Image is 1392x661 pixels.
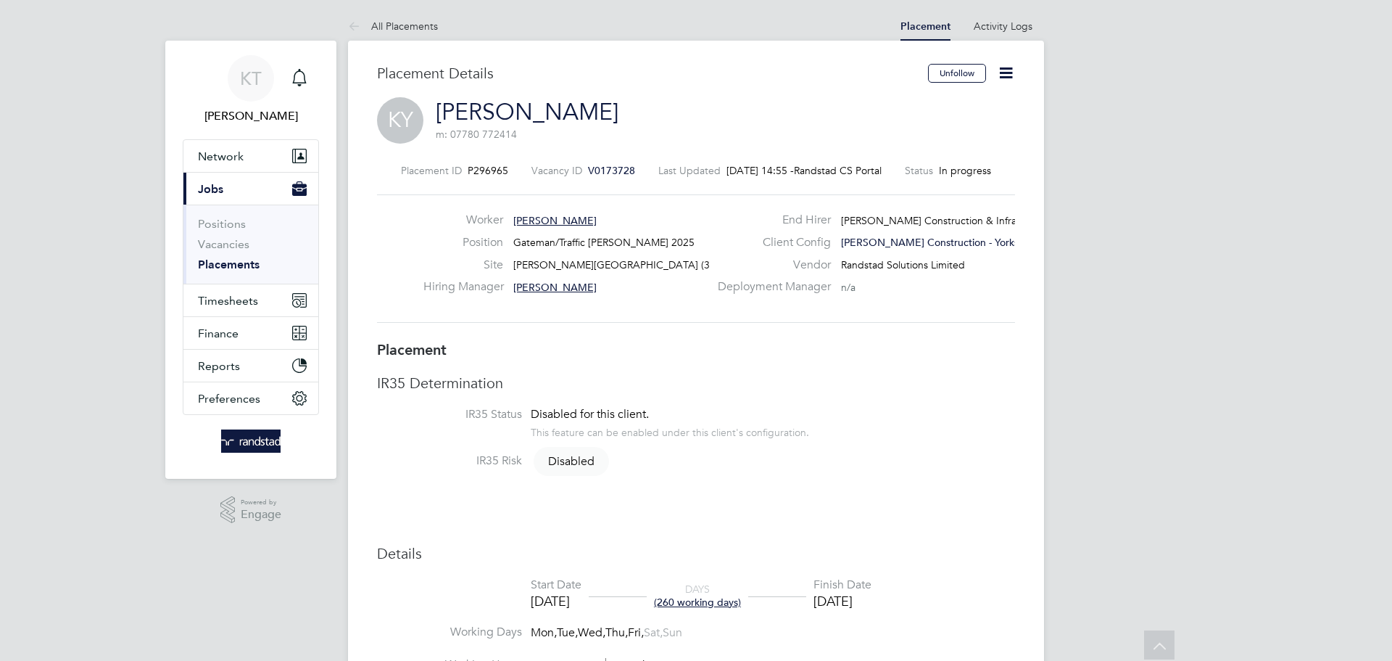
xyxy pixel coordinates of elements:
span: Sun [663,625,682,640]
label: Worker [423,213,503,228]
button: Network [183,140,318,172]
a: Placements [198,258,260,271]
span: In progress [939,164,991,177]
label: Site [423,258,503,273]
span: [PERSON_NAME][GEOGRAPHIC_DATA] (38CD01) [513,258,745,271]
span: Finance [198,327,239,340]
a: KT[PERSON_NAME] [183,55,319,125]
div: Finish Date [813,578,871,593]
label: IR35 Status [377,407,522,422]
span: P296965 [468,164,508,177]
span: Disabled [534,447,609,476]
a: Powered byEngage [220,496,282,524]
span: m: 07780 772414 [436,128,517,141]
span: [PERSON_NAME] [513,214,597,227]
span: Wed, [578,625,605,640]
b: Placement [377,341,447,358]
span: V0173728 [588,164,635,177]
label: Status [905,164,933,177]
span: [PERSON_NAME] [513,281,597,294]
label: Hiring Manager [423,279,503,295]
h3: Details [377,544,1015,563]
span: Sat, [644,625,663,640]
span: Randstad CS Portal [794,164,882,177]
a: Go to home page [183,430,319,453]
span: [DATE] 14:55 - [726,164,794,177]
a: Vacancies [198,237,249,251]
span: Powered by [241,496,281,509]
span: n/a [841,281,855,294]
div: [DATE] [813,593,871,609]
span: Mon, [531,625,557,640]
div: DAYS [647,583,748,609]
button: Preferences [183,382,318,414]
button: Reports [183,350,318,382]
h3: Placement Details [377,64,917,83]
label: Position [423,235,503,250]
button: Finance [183,317,318,349]
span: Network [198,149,244,163]
label: Last Updated [658,164,721,177]
span: Gateman/Traffic [PERSON_NAME] 2025 [513,236,695,249]
a: Placement [900,20,950,33]
span: Preferences [198,392,260,406]
a: Positions [198,217,246,231]
div: [DATE] [531,593,581,609]
span: [PERSON_NAME] Construction - Yorksh… [841,236,1035,249]
span: Timesheets [198,294,258,308]
label: Deployment Manager [709,279,831,295]
a: [PERSON_NAME] [436,98,618,126]
label: Vendor [709,258,831,273]
a: Activity Logs [974,20,1032,33]
label: Client Config [709,235,831,250]
h3: IR35 Determination [377,374,1015,393]
div: Jobs [183,205,318,284]
button: Jobs [183,173,318,205]
label: Vacancy ID [531,164,582,177]
label: IR35 Risk [377,453,522,469]
span: Engage [241,509,281,521]
button: Timesheets [183,284,318,316]
span: Disabled for this client. [531,407,649,422]
button: Unfollow [928,64,986,83]
span: Reports [198,359,240,373]
img: randstad-logo-retina.png [221,430,281,453]
label: End Hirer [709,213,831,228]
div: Start Date [531,578,581,593]
label: Placement ID [401,164,462,177]
nav: Main navigation [165,41,336,479]
span: Fri, [628,625,644,640]
span: Thu, [605,625,628,640]
span: Tue, [557,625,578,640]
label: Working Days [377,625,522,640]
a: All Placements [348,20,438,33]
div: This feature can be enabled under this client's configuration. [531,422,809,439]
span: KT [240,69,262,88]
span: Kieran Trotter [183,107,319,125]
span: [PERSON_NAME] Construction & Infrast… [841,214,1035,227]
span: Randstad Solutions Limited [841,258,965,271]
span: Jobs [198,182,223,196]
span: KY [377,97,423,144]
span: (260 working days) [654,596,741,609]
